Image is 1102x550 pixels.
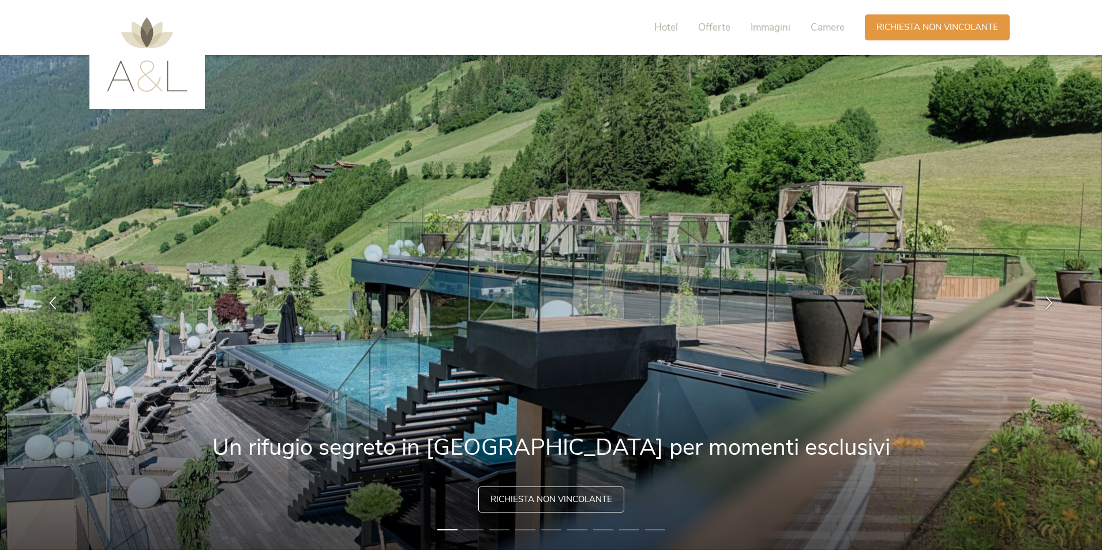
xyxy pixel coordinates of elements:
span: Richiesta non vincolante [876,21,998,33]
span: Hotel [654,21,678,34]
span: Camere [811,21,845,34]
span: Richiesta non vincolante [490,493,612,506]
img: AMONTI & LUNARIS Wellnessresort [107,17,188,92]
span: Immagini [751,21,790,34]
span: Offerte [698,21,730,34]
